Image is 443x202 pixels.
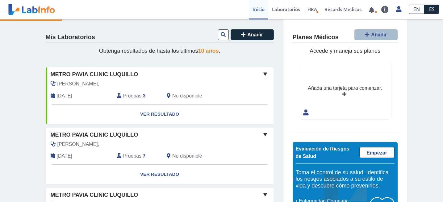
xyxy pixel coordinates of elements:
[112,92,162,100] div: :
[51,131,138,139] span: Metro Pavia Clinic Luquillo
[51,191,138,199] span: Metro Pavia Clinic Luquillo
[46,165,274,184] a: Ver Resultado
[308,85,382,92] div: Añada una tarjeta para comenzar.
[310,48,380,54] span: Accede y maneja sus planes
[293,34,339,41] h4: Planes Médicos
[51,70,138,79] span: Metro Pavia Clinic Luquillo
[296,146,349,159] span: Evaluación de Riesgos de Salud
[57,80,99,88] span: Reyes,
[296,169,395,189] h5: Toma el control de su salud. Identifica los riesgos asociados a su estilo de vida y descubre cómo...
[198,48,219,54] span: 10 años
[172,92,202,100] span: No disponible
[99,48,220,54] span: Obtenga resultados de hasta los últimos .
[123,152,141,160] span: Pruebas
[231,29,274,40] button: Añadir
[247,32,263,37] span: Añadir
[143,93,146,98] b: 3
[366,150,387,155] span: Empezar
[57,141,99,148] span: Rodriguez Jaen,
[143,153,146,159] b: 7
[359,147,395,158] a: Empezar
[123,92,141,100] span: Pruebas
[354,29,398,40] button: Añadir
[307,6,317,12] span: HRA
[409,5,424,14] a: EN
[46,34,95,41] h4: Mis Laboratorios
[57,152,72,160] span: 2025-07-14
[371,32,387,37] span: Añadir
[57,92,72,100] span: 2025-08-13
[112,152,162,160] div: :
[172,152,202,160] span: No disponible
[46,105,274,124] a: Ver Resultado
[424,5,439,14] a: ES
